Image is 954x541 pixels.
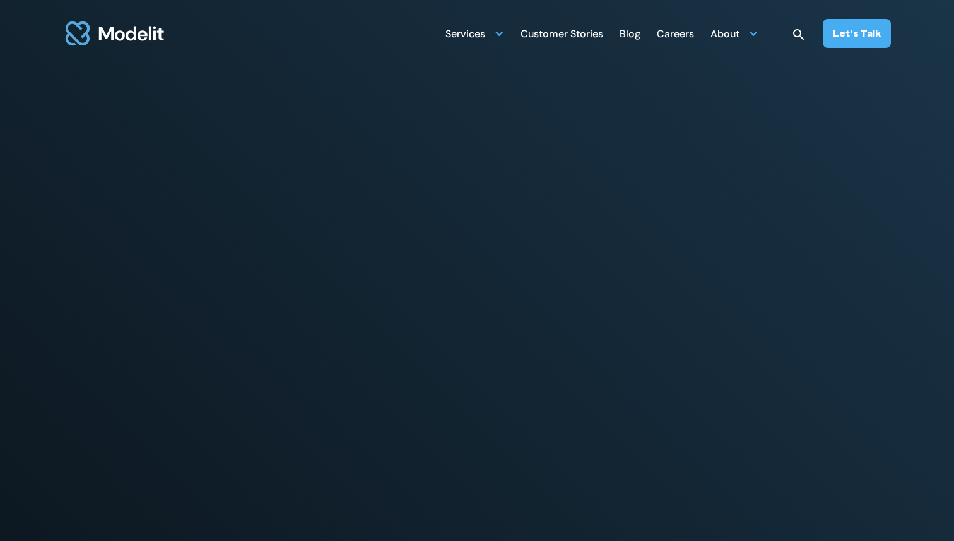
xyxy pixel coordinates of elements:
a: Customer Stories [521,21,603,45]
div: Let’s Talk [833,27,881,40]
a: Let’s Talk [823,19,891,48]
div: Blog [620,23,640,47]
div: Customer Stories [521,23,603,47]
div: Careers [657,23,694,47]
a: Blog [620,21,640,45]
img: modelit logo [63,14,167,53]
a: Careers [657,21,694,45]
div: About [710,23,739,47]
div: Services [445,23,485,47]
